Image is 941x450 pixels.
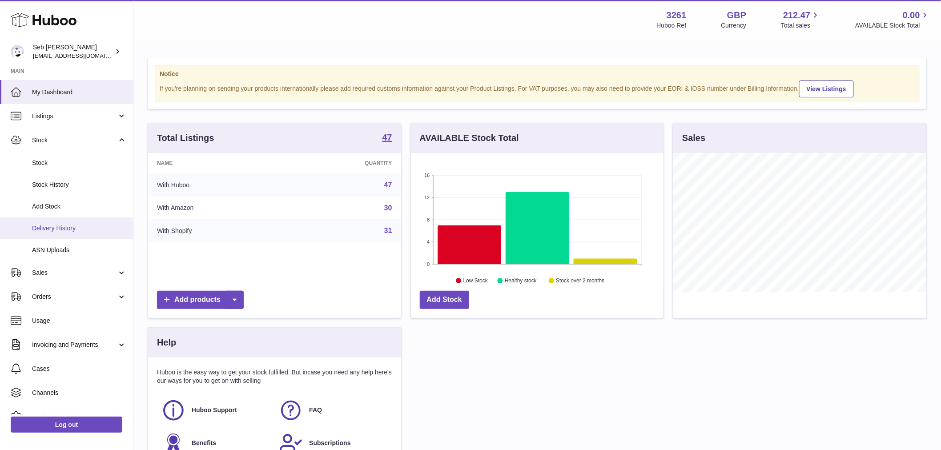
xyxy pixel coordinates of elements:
span: FAQ [309,406,322,414]
strong: GBP [727,9,746,21]
a: FAQ [279,398,387,422]
a: Add products [157,291,244,309]
span: Stock [32,159,126,167]
th: Name [148,153,286,173]
a: 47 [382,133,392,144]
span: Delivery History [32,224,126,233]
a: Log out [11,417,122,433]
span: ASN Uploads [32,246,126,254]
span: Invoicing and Payments [32,341,117,349]
strong: Notice [160,70,915,78]
span: Orders [32,293,117,301]
a: 31 [384,227,392,234]
text: Healthy stock [505,278,537,284]
span: AVAILABLE Stock Total [855,21,930,30]
td: With Huboo [148,173,286,197]
span: Sales [32,269,117,277]
span: Listings [32,112,117,121]
span: Settings [32,413,126,421]
span: My Dashboard [32,88,126,96]
span: Total sales [781,21,820,30]
span: Add Stock [32,202,126,211]
img: internalAdmin-3261@internal.huboo.com [11,45,24,58]
h3: Total Listings [157,132,214,144]
strong: 47 [382,133,392,142]
th: Quantity [286,153,401,173]
span: 212.47 [783,9,810,21]
span: Usage [32,317,126,325]
td: With Amazon [148,197,286,220]
a: Add Stock [420,291,469,309]
a: 30 [384,204,392,212]
text: Low Stock [463,278,488,284]
a: 47 [384,181,392,189]
span: Subscriptions [309,439,350,447]
a: Huboo Support [161,398,270,422]
strong: 3261 [667,9,687,21]
td: With Shopify [148,219,286,242]
a: View Listings [799,80,854,97]
text: 16 [424,173,430,178]
span: 0.00 [903,9,920,21]
span: Benefits [192,439,216,447]
span: Huboo Support [192,406,237,414]
text: 8 [427,217,430,222]
span: Stock [32,136,117,145]
div: Huboo Ref [657,21,687,30]
h3: AVAILABLE Stock Total [420,132,519,144]
h3: Sales [682,132,705,144]
text: 0 [427,261,430,267]
text: 4 [427,239,430,245]
span: [EMAIL_ADDRESS][DOMAIN_NAME] [33,52,131,59]
p: Huboo is the easy way to get your stock fulfilled. But incase you need any help here's our ways f... [157,368,392,385]
div: If you're planning on sending your products internationally please add required customs informati... [160,79,915,97]
span: Cases [32,365,126,373]
span: Stock History [32,181,126,189]
text: Stock over 2 months [556,278,604,284]
h3: Help [157,337,176,349]
div: Currency [721,21,747,30]
div: Seb [PERSON_NAME] [33,43,113,60]
a: 212.47 Total sales [781,9,820,30]
a: 0.00 AVAILABLE Stock Total [855,9,930,30]
span: Channels [32,389,126,397]
text: 12 [424,195,430,200]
